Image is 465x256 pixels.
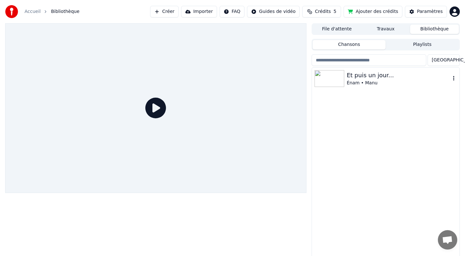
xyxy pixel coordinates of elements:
[313,40,386,49] button: Chansons
[247,6,300,17] button: Guides de vidéo
[5,5,18,18] img: youka
[361,25,410,34] button: Travaux
[347,71,450,80] div: Et puis un jour...
[302,6,341,17] button: Crédits5
[334,8,336,15] span: 5
[51,8,79,15] span: Bibliothèque
[315,8,331,15] span: Crédits
[150,6,179,17] button: Créer
[313,25,361,34] button: File d'attente
[386,40,459,49] button: Playlists
[25,8,41,15] a: Accueil
[25,8,79,15] nav: breadcrumb
[417,8,443,15] div: Paramètres
[220,6,244,17] button: FAQ
[410,25,459,34] button: Bibliothèque
[181,6,217,17] button: Importer
[344,6,402,17] button: Ajouter des crédits
[405,6,447,17] button: Paramètres
[438,230,457,250] a: Ouvrir le chat
[347,80,450,86] div: Énam • Manu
